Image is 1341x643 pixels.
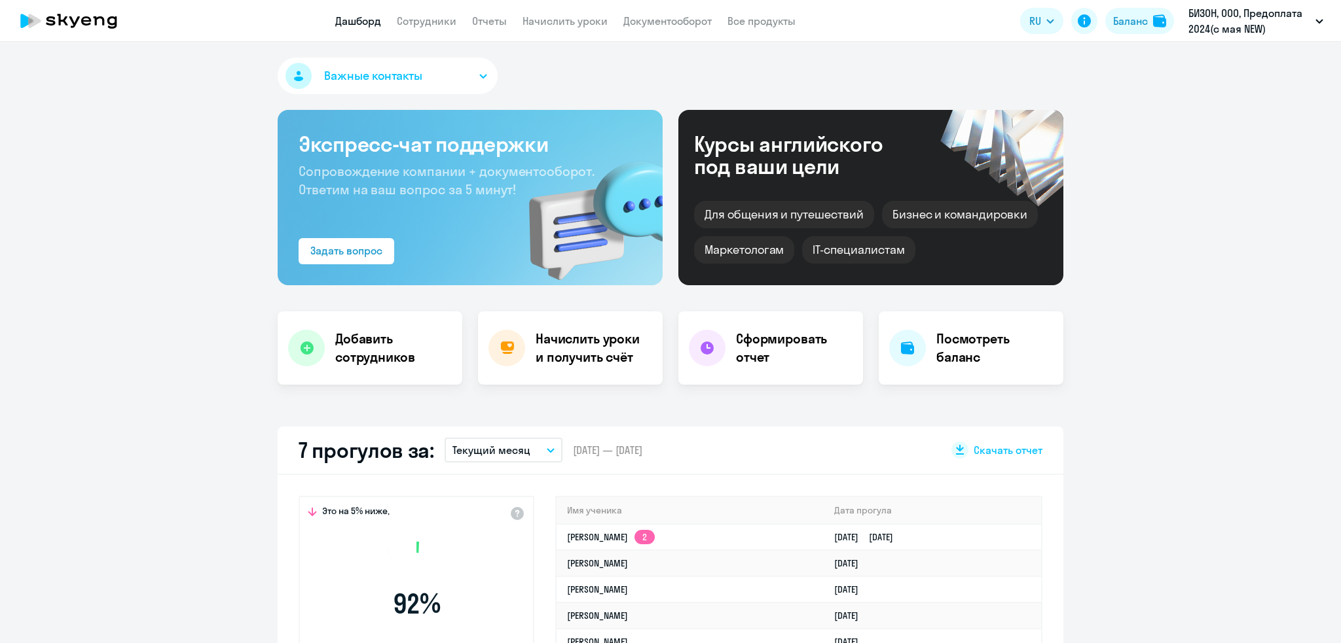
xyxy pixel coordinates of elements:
[694,236,794,264] div: Маркетологам
[278,58,498,94] button: Важные контакты
[567,531,655,543] a: [PERSON_NAME]2
[1182,5,1330,37] button: БИЗОН, ООО, Предоплата 2024(с мая NEW)
[1153,14,1166,27] img: balance
[834,583,869,595] a: [DATE]
[936,330,1053,366] h4: Посмотреть баланс
[536,330,650,366] h4: Начислить уроки и получить счёт
[974,443,1042,457] span: Скачать отчет
[834,531,904,543] a: [DATE][DATE]
[834,610,869,621] a: [DATE]
[567,583,628,595] a: [PERSON_NAME]
[1105,8,1174,34] button: Балансbalance
[623,14,712,27] a: Документооборот
[1020,8,1063,34] button: RU
[882,201,1038,228] div: Бизнес и командировки
[341,588,492,619] span: 92 %
[573,443,642,457] span: [DATE] — [DATE]
[324,67,422,84] span: Важные контакты
[299,437,434,463] h2: 7 прогулов за:
[557,497,824,524] th: Имя ученика
[1188,5,1310,37] p: БИЗОН, ООО, Предоплата 2024(с мая NEW)
[567,557,628,569] a: [PERSON_NAME]
[567,610,628,621] a: [PERSON_NAME]
[824,497,1041,524] th: Дата прогула
[299,163,595,198] span: Сопровождение компании + документооборот. Ответим на ваш вопрос за 5 минут!
[634,530,655,544] app-skyeng-badge: 2
[510,138,663,285] img: bg-img
[694,201,874,228] div: Для общения и путешествий
[322,505,390,521] span: Это на 5% ниже,
[445,438,562,462] button: Текущий месяц
[452,442,530,458] p: Текущий месяц
[694,133,918,177] div: Курсы английского под ваши цели
[397,14,456,27] a: Сотрудники
[335,14,381,27] a: Дашборд
[310,243,382,258] div: Задать вопрос
[1029,13,1041,29] span: RU
[727,14,796,27] a: Все продукты
[736,330,853,366] h4: Сформировать отчет
[299,131,642,157] h3: Экспресс-чат поддержки
[1113,13,1148,29] div: Баланс
[299,238,394,264] button: Задать вопрос
[335,330,452,366] h4: Добавить сотрудников
[802,236,915,264] div: IT-специалистам
[834,557,869,569] a: [DATE]
[472,14,507,27] a: Отчеты
[523,14,608,27] a: Начислить уроки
